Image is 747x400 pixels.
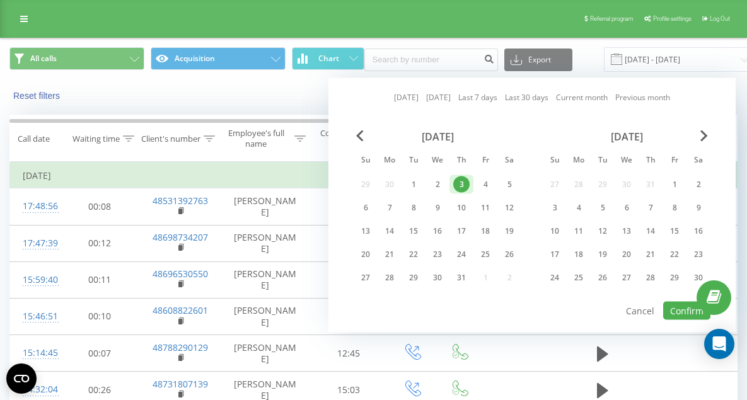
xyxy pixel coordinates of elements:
[686,222,710,241] div: Sat Nov 16, 2024
[429,200,446,216] div: 9
[404,152,423,171] abbr: Tuesday
[354,222,378,241] div: Sun Oct 13, 2024
[639,245,663,264] div: Thu Nov 21, 2024
[318,54,339,63] span: Chart
[153,341,208,353] a: 48788290129
[617,152,636,171] abbr: Wednesday
[570,200,587,216] div: 4
[381,270,398,286] div: 28
[666,200,683,216] div: 8
[381,223,398,239] div: 14
[405,200,422,216] div: 8
[356,130,364,142] span: Previous Month
[591,245,615,264] div: Tue Nov 19, 2024
[473,222,497,241] div: Fri Oct 18, 2024
[477,200,494,216] div: 11
[591,198,615,217] div: Tue Nov 5, 2024
[547,246,563,263] div: 17
[690,270,707,286] div: 30
[449,245,473,264] div: Thu Oct 24, 2024
[570,246,587,263] div: 18
[619,302,661,320] button: Cancel
[590,15,634,22] span: Referral program
[556,91,608,103] a: Current month
[615,245,639,264] div: Wed Nov 20, 2024
[615,91,670,103] a: Previous month
[663,302,710,320] button: Confirm
[543,130,710,143] div: [DATE]
[453,176,470,193] div: 3
[6,363,37,394] button: Open CMP widget
[567,245,591,264] div: Mon Nov 18, 2024
[504,49,572,71] button: Export
[690,223,707,239] div: 16
[663,222,686,241] div: Fri Nov 15, 2024
[547,223,563,239] div: 10
[310,188,388,225] td: 00:53
[543,268,567,287] div: Sun Nov 24, 2024
[381,246,398,263] div: 21
[9,47,144,70] button: All calls
[9,90,66,101] button: Reset filters
[310,298,388,334] td: 00:27
[642,223,659,239] div: 14
[543,245,567,264] div: Sun Nov 17, 2024
[357,270,374,286] div: 27
[426,268,449,287] div: Wed Oct 30, 2024
[594,223,611,239] div: 12
[501,200,518,216] div: 12
[497,175,521,194] div: Sat Oct 5, 2024
[570,270,587,286] div: 25
[153,304,208,316] a: 48608822601
[310,335,388,372] td: 12:45
[453,246,470,263] div: 24
[221,225,310,261] td: [PERSON_NAME]
[402,222,426,241] div: Tue Oct 15, 2024
[153,231,208,243] a: 48698734207
[666,270,683,286] div: 29
[477,223,494,239] div: 18
[618,200,635,216] div: 6
[221,298,310,334] td: [PERSON_NAME]
[378,222,402,241] div: Mon Oct 14, 2024
[639,268,663,287] div: Thu Nov 28, 2024
[663,268,686,287] div: Fri Nov 29, 2024
[449,222,473,241] div: Thu Oct 17, 2024
[221,128,292,149] div: Employee's full name
[72,134,120,144] div: Waiting time
[356,152,375,171] abbr: Sunday
[405,270,422,286] div: 29
[449,198,473,217] div: Thu Oct 10, 2024
[663,198,686,217] div: Fri Nov 8, 2024
[23,268,48,292] div: 15:59:40
[405,246,422,263] div: 22
[704,329,734,359] div: Open Intercom Messenger
[428,152,447,171] abbr: Wednesday
[594,200,611,216] div: 5
[354,245,378,264] div: Sun Oct 20, 2024
[426,175,449,194] div: Wed Oct 2, 2024
[500,152,519,171] abbr: Saturday
[405,176,422,193] div: 1
[477,246,494,263] div: 25
[710,15,730,22] span: Log Out
[402,198,426,217] div: Tue Oct 8, 2024
[426,245,449,264] div: Wed Oct 23, 2024
[690,176,707,193] div: 2
[429,246,446,263] div: 23
[354,198,378,217] div: Sun Oct 6, 2024
[453,270,470,286] div: 31
[310,261,388,298] td: 14:33
[402,268,426,287] div: Tue Oct 29, 2024
[320,128,371,149] div: Conversation duration
[23,194,48,219] div: 17:48:56
[567,198,591,217] div: Mon Nov 4, 2024
[497,245,521,264] div: Sat Oct 26, 2024
[23,231,48,256] div: 17:47:39
[547,270,563,286] div: 24
[61,335,139,372] td: 00:07
[501,223,518,239] div: 19
[426,91,451,103] a: [DATE]
[426,222,449,241] div: Wed Oct 16, 2024
[378,245,402,264] div: Mon Oct 21, 2024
